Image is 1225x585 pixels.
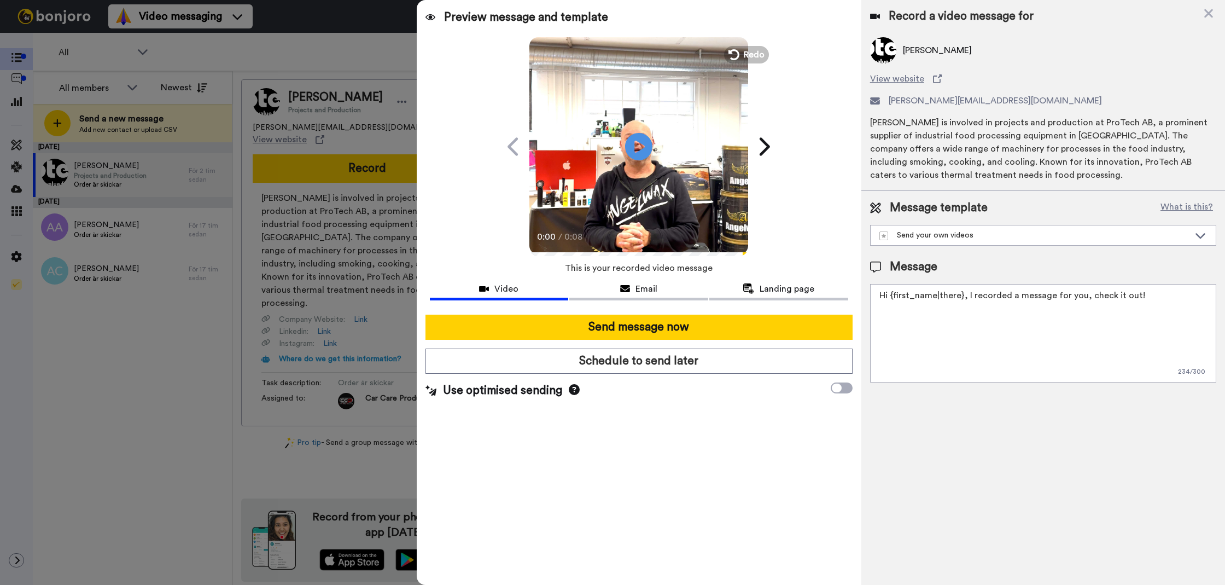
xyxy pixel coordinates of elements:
span: 0:00 [537,230,556,244]
img: demo-template.svg [879,231,888,240]
a: View website [870,72,1216,85]
textarea: Hi {first_name|there}, I recorded a message for you, check it out! [870,284,1216,383]
div: Send your own videos [879,230,1189,241]
span: Message template [890,200,988,216]
button: What is this? [1157,200,1216,216]
span: Use optimised sending [443,383,562,399]
span: [PERSON_NAME][EMAIL_ADDRESS][DOMAIN_NAME] [889,94,1102,107]
span: Message [890,259,937,275]
span: 0:08 [564,230,584,244]
span: View website [870,72,924,85]
span: Landing page [760,282,814,296]
span: Video [494,282,518,296]
span: This is your recorded video message [565,256,713,280]
span: Email [635,282,657,296]
button: Schedule to send later [425,349,853,374]
span: / [558,230,562,244]
button: Send message now [425,315,853,340]
div: [PERSON_NAME] is involved in projects and production at ProTech AB, a prominent supplier of indus... [870,116,1216,182]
